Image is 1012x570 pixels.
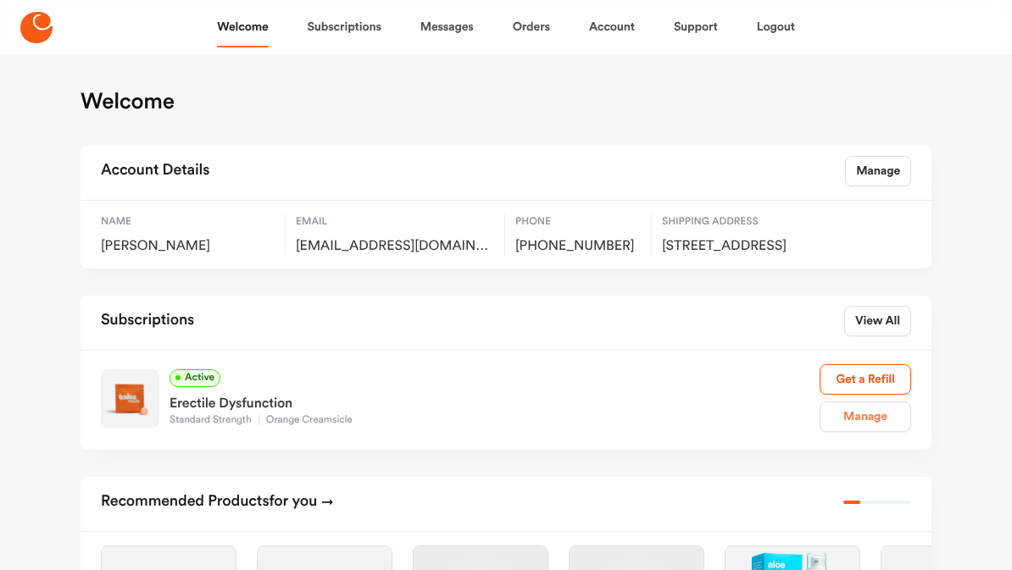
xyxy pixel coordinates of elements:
a: Erectile DysfunctionStandard StrengthOrange Creamsicle [170,387,820,428]
span: Shipping Address [662,214,844,230]
span: [PERSON_NAME] [101,238,275,255]
span: Name [101,214,275,230]
span: brodylee@gmail.com [296,238,494,255]
span: Active [170,369,220,387]
h2: Subscriptions [101,306,194,336]
a: Logout [757,7,795,47]
span: for you [270,494,318,509]
a: Manage [845,156,911,186]
a: Subscriptions [308,7,381,47]
a: Account [589,7,635,47]
span: [PHONE_NUMBER] [515,238,641,255]
span: Phone [515,214,641,230]
span: Orange Creamsicle [259,415,359,425]
a: View All [844,306,911,336]
a: Support [674,7,718,47]
span: Email [296,214,494,230]
div: Erectile Dysfunction [170,387,820,414]
a: Orders [513,7,550,47]
a: Welcome [217,7,268,47]
a: Manage [820,401,911,432]
h2: Recommended Products [101,487,334,517]
a: Messages [420,7,474,47]
span: 1900 Monterey Boulevard, SAN FRANCISCO, US, 94127 [662,238,844,255]
span: Standard Strength [170,415,259,425]
h2: Account Details [101,156,209,186]
img: Standard Strength [101,369,159,428]
h1: Welcome [81,88,175,115]
a: Get a Refill [820,364,911,395]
